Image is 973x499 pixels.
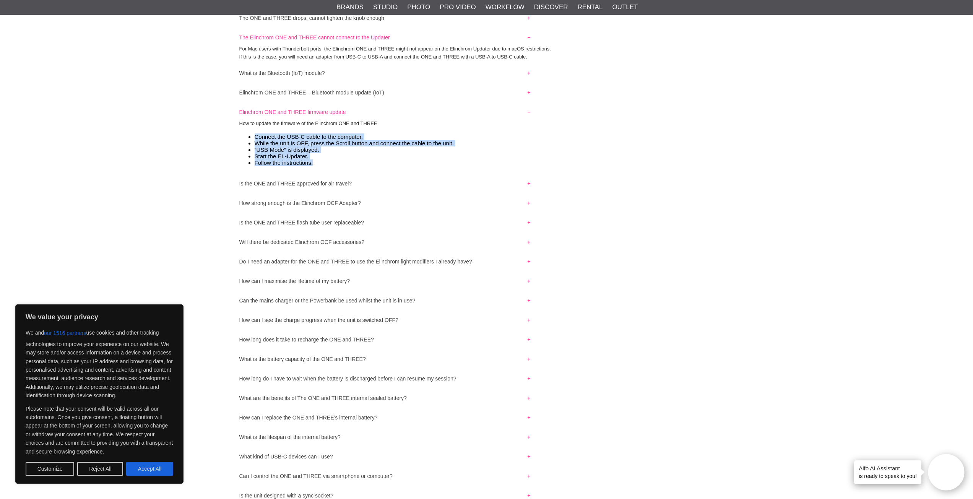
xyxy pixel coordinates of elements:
[255,140,734,146] li: While the unit is OFF, press the Scroll button and connect the cable to the unit.
[859,464,917,472] h4: Aifo AI Assistant
[232,66,538,76] button: What is the Bluetooth (IoT) module?
[232,86,538,96] button: Elinchrom ONE and THREE – Bluetooth module update (IoT)
[26,405,173,456] p: Please note that your consent will be valid across all our subdomains. Once you give consent, a f...
[44,326,86,340] button: our 1516 partners
[232,11,538,21] button: The ONE and THREE drops; cannot tighten the knob enough
[255,146,734,153] li: “USB Mode” is displayed.
[232,177,538,187] button: Is the ONE and THREE approved for air travel?
[232,430,538,440] button: What is the lifespan of the internal battery?
[534,2,568,12] a: Discover
[255,159,734,166] li: Follow the instructions.
[77,462,123,476] button: Reject All
[232,274,538,284] button: How can I maximise the lifetime of my battery?
[486,2,525,12] a: Workflow
[854,460,921,484] div: is ready to speak to you!
[232,105,538,115] button: Elinchrom ONE and THREE firmware update
[232,450,538,460] button: What kind of USB-C devices can I use?
[232,333,538,343] button: How long does it take to recharge the ONE and THREE?
[26,326,173,400] p: We and use cookies and other tracking technologies to improve your experience on our website. We ...
[255,133,734,140] li: Connect the USB-C cable to the computer.
[578,2,603,12] a: Rental
[232,31,538,41] button: The Elinchrom ONE and THREE cannot connect to the Updater
[26,462,74,476] button: Customize
[440,2,476,12] a: Pro Video
[232,313,538,323] button: How can I see the charge progress when the unit is switched OFF?
[255,153,734,159] li: Start the EL-Updater.
[232,372,538,382] button: How long do I have to wait when the battery is discharged before I can resume my session?
[373,2,398,12] a: Studio
[232,294,538,304] button: Can the mains charger or the Powerbank be used whilst the unit is in use?
[232,352,538,362] button: What is the battery capacity of the ONE and THREE?
[232,216,538,226] button: Is the ONE and THREE flash tube user replaceable?
[15,304,184,484] div: We value your privacy
[239,45,734,61] p: For Mac users with Thunderbolt ports, the Elinchrom ONE and THREE might not appear on the Elinchr...
[26,312,173,322] p: We value your privacy
[239,120,734,128] p: How to update the firmware of the Elinchrom ONE and THREE
[232,235,538,245] button: Will there be dedicated Elinchrom OCF accessories?
[612,2,638,12] a: Outlet
[232,255,538,265] button: Do I need an adapter for the ONE and THREE to use the Elinchrom light modifiers I already have?
[407,2,430,12] a: Photo
[232,391,538,401] button: What are the benefits of The ONE and THREE internal sealed battery?
[232,489,538,499] button: Is the unit designed with a sync socket?
[232,196,538,206] button: How strong enough is the Elinchrom OCF Adapter?
[232,411,538,421] button: How can I replace the ONE and THREE’s internal battery?
[232,469,538,479] button: Can I control the ONE and THREE via smartphone or computer?
[336,2,364,12] a: Brands
[126,462,173,476] button: Accept All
